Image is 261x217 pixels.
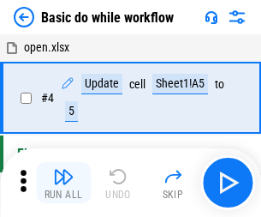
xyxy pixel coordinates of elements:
img: Main button [214,169,241,196]
div: 5 [65,101,78,122]
div: cell [129,78,145,91]
div: Run All [44,190,83,200]
div: to [215,78,224,91]
img: Support [205,10,218,24]
button: Skip [145,162,200,203]
img: Back [14,7,34,27]
div: Basic do while workflow [41,9,174,26]
div: Skip [163,190,184,200]
div: Sheet1!A5 [152,74,208,94]
img: Run All [53,166,74,187]
span: open.xlsx [24,40,69,54]
button: Run All [36,162,91,203]
span: # 4 [41,91,54,105]
div: Update [81,74,122,94]
img: Settings menu [227,7,247,27]
img: Skip [163,166,183,187]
